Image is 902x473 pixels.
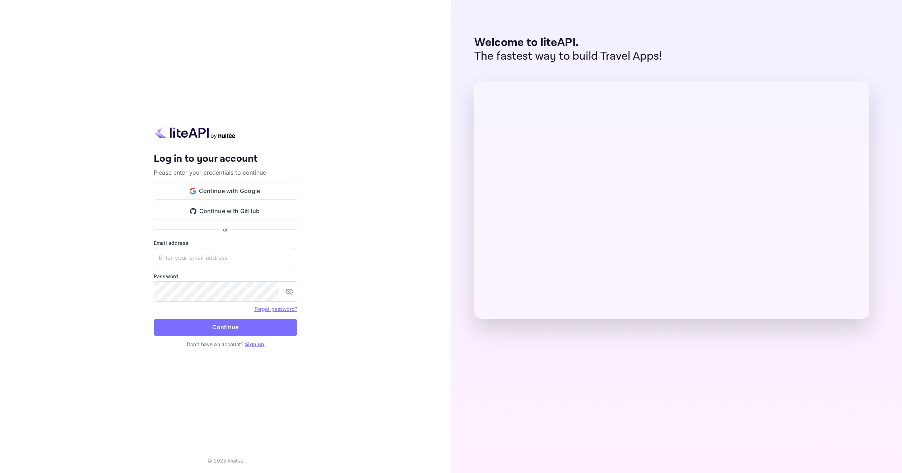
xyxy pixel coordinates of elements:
[154,203,297,220] button: Continue with GitHub
[154,239,297,247] label: Email address
[154,183,297,200] button: Continue with Google
[255,306,297,312] a: Forget password?
[154,319,297,336] button: Continue
[255,305,297,312] a: Forget password?
[245,341,264,347] a: Sign up
[154,153,297,165] h4: Log in to your account
[474,36,662,50] p: Welcome to liteAPI.
[208,457,244,464] p: © 2025 Nuitee
[223,226,228,233] p: or
[154,248,297,268] input: Enter your email address
[154,168,297,177] p: Please enter your credentials to continue
[282,284,297,299] button: toggle password visibility
[474,81,869,319] img: liteAPI Dashboard Preview
[474,50,662,63] p: The fastest way to build Travel Apps!
[154,340,297,348] p: Don't have an account?
[154,272,297,280] label: Password
[154,125,236,139] img: liteapi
